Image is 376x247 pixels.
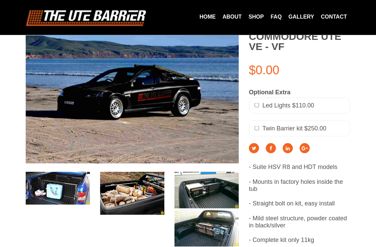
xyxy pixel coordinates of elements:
div: - Suite HSV R8 and HDT models - Mounts in factory holes inside the tub - Straight bolt on kit, ea... [244,21,355,244]
a: Contact [318,10,350,23]
span: Led Lights $110.00 [262,102,314,109]
a: About [219,10,245,23]
a: Home [196,10,219,23]
div: Optional Extra [249,89,350,96]
span: Twin Barrier kit $250.00 [262,125,326,132]
img: pontiac%20g8%20truck%20ute%20cargo%20barrier.jpg [26,21,239,164]
h2: Holden Commodore Ute VE - VF [249,21,350,52]
a: Gallery [285,10,318,23]
a: Shop [245,10,267,23]
img: logo.png [26,10,146,26]
span: $0.00 [249,63,279,77]
a: FAQ [267,10,285,23]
